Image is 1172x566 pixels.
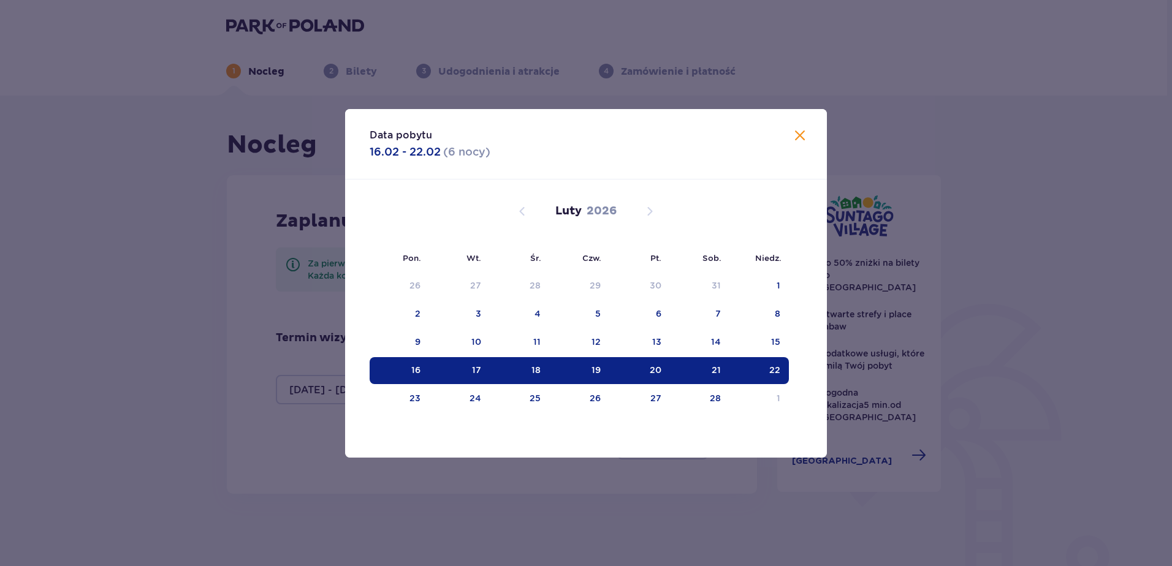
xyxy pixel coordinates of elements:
small: Pt. [650,253,661,263]
div: 5 [595,308,601,320]
div: 2 [415,308,420,320]
small: Niedz. [755,253,782,263]
small: Wt. [466,253,481,263]
td: Choose poniedziałek, 23 lutego 2026 as your check-in date. It’s available. [370,385,429,412]
div: 3 [476,308,481,320]
p: 2026 [587,204,617,219]
div: 30 [650,279,661,292]
td: Choose niedziela, 1 lutego 2026 as your check-in date. It’s available. [729,273,789,300]
td: Selected. czwartek, 19 lutego 2026 [549,357,609,384]
div: 28 [710,392,721,404]
td: Selected. wtorek, 17 lutego 2026 [429,357,490,384]
div: 7 [715,308,721,320]
div: 4 [535,308,541,320]
div: 10 [471,336,481,348]
td: Choose wtorek, 24 lutego 2026 as your check-in date. It’s available. [429,385,490,412]
div: 27 [650,392,661,404]
td: Choose środa, 25 lutego 2026 as your check-in date. It’s available. [490,385,549,412]
div: 14 [711,336,721,348]
td: Selected as start date. poniedziałek, 16 lutego 2026 [370,357,429,384]
td: Choose wtorek, 27 stycznia 2026 as your check-in date. It’s available. [429,273,490,300]
td: Choose wtorek, 3 lutego 2026 as your check-in date. It’s available. [429,301,490,328]
td: Selected. środa, 18 lutego 2026 [490,357,549,384]
td: Choose niedziela, 15 lutego 2026 as your check-in date. It’s available. [729,329,789,356]
div: 12 [592,336,601,348]
div: 16 [411,364,420,376]
div: 17 [472,364,481,376]
td: Selected as end date. niedziela, 22 lutego 2026 [729,357,789,384]
td: Choose poniedziałek, 9 lutego 2026 as your check-in date. It’s available. [370,329,429,356]
div: 28 [530,279,541,292]
div: 23 [409,392,420,404]
div: 26 [590,392,601,404]
td: Selected. piątek, 20 lutego 2026 [609,357,670,384]
div: 13 [652,336,661,348]
td: Selected. sobota, 21 lutego 2026 [670,357,729,384]
div: 25 [530,392,541,404]
td: Choose niedziela, 1 marca 2026 as your check-in date. It’s available. [729,385,789,412]
td: Choose czwartek, 5 lutego 2026 as your check-in date. It’s available. [549,301,609,328]
div: 31 [712,279,721,292]
td: Choose piątek, 6 lutego 2026 as your check-in date. It’s available. [609,301,670,328]
td: Choose środa, 28 stycznia 2026 as your check-in date. It’s available. [490,273,549,300]
td: Choose piątek, 13 lutego 2026 as your check-in date. It’s available. [609,329,670,356]
td: Choose poniedziałek, 26 stycznia 2026 as your check-in date. It’s available. [370,273,429,300]
td: Choose sobota, 28 lutego 2026 as your check-in date. It’s available. [670,385,729,412]
div: 29 [590,279,601,292]
td: Choose środa, 11 lutego 2026 as your check-in date. It’s available. [490,329,549,356]
small: Sob. [702,253,721,263]
td: Choose sobota, 7 lutego 2026 as your check-in date. It’s available. [670,301,729,328]
td: Choose czwartek, 12 lutego 2026 as your check-in date. It’s available. [549,329,609,356]
div: 27 [470,279,481,292]
td: Choose wtorek, 10 lutego 2026 as your check-in date. It’s available. [429,329,490,356]
div: 9 [415,336,420,348]
div: 19 [592,364,601,376]
small: Pon. [403,253,421,263]
div: 26 [409,279,420,292]
div: 21 [712,364,721,376]
td: Choose piątek, 30 stycznia 2026 as your check-in date. It’s available. [609,273,670,300]
td: Choose środa, 4 lutego 2026 as your check-in date. It’s available. [490,301,549,328]
td: Choose poniedziałek, 2 lutego 2026 as your check-in date. It’s available. [370,301,429,328]
td: Choose sobota, 31 stycznia 2026 as your check-in date. It’s available. [670,273,729,300]
small: Czw. [582,253,601,263]
p: Luty [555,204,582,219]
td: Choose niedziela, 8 lutego 2026 as your check-in date. It’s available. [729,301,789,328]
small: Śr. [530,253,541,263]
td: Choose czwartek, 26 lutego 2026 as your check-in date. It’s available. [549,385,609,412]
td: Choose piątek, 27 lutego 2026 as your check-in date. It’s available. [609,385,670,412]
td: Choose czwartek, 29 stycznia 2026 as your check-in date. It’s available. [549,273,609,300]
div: 6 [656,308,661,320]
div: 11 [533,336,541,348]
td: Choose sobota, 14 lutego 2026 as your check-in date. It’s available. [670,329,729,356]
div: Calendar [345,179,827,433]
div: 24 [470,392,481,404]
div: 18 [531,364,541,376]
div: 20 [650,364,661,376]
